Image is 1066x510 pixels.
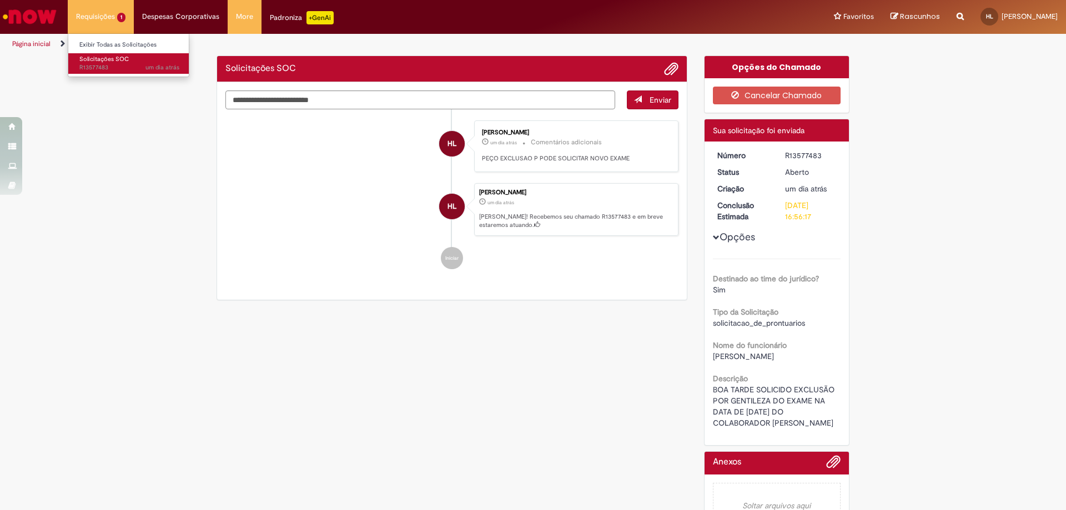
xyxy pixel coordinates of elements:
[79,55,129,63] span: Solicitações SOC
[531,138,602,147] small: Comentários adicionais
[225,183,678,236] li: Haislon De Lima
[713,318,805,328] span: solicitacao_de_prontuarios
[490,139,517,146] time: 29/09/2025 14:57:17
[785,183,837,194] div: 29/09/2025 14:56:13
[713,340,787,350] b: Nome do funcionário
[650,95,671,105] span: Enviar
[891,12,940,22] a: Rascunhos
[117,13,125,22] span: 1
[439,131,465,156] div: Haislon De Lima
[709,166,777,178] dt: Status
[713,307,778,317] b: Tipo da Solicitação
[785,184,827,194] span: um dia atrás
[270,11,334,24] div: Padroniza
[225,90,615,109] textarea: Digite sua mensagem aqui...
[713,87,841,104] button: Cancelar Chamado
[713,125,804,135] span: Sua solicitação foi enviada
[709,150,777,161] dt: Número
[713,385,837,428] span: BOA TARDE SOLICIDO EXCLUSÃO POR GENTILEZA DO EXAME NA DATA DE [DATE] DO COLABORADOR [PERSON_NAME]
[225,64,296,74] h2: Solicitações SOC Histórico de tíquete
[482,129,667,136] div: [PERSON_NAME]
[479,213,672,230] p: [PERSON_NAME]! Recebemos seu chamado R13577483 e em breve estaremos atuando.
[439,194,465,219] div: Haislon De Lima
[785,200,837,222] div: [DATE] 16:56:17
[664,62,678,76] button: Adicionar anexos
[225,109,678,280] ul: Histórico de tíquete
[785,150,837,161] div: R13577483
[900,11,940,22] span: Rascunhos
[713,285,726,295] span: Sim
[68,53,190,74] a: Aberto R13577483 : Solicitações SOC
[68,33,189,77] ul: Requisições
[709,183,777,194] dt: Criação
[236,11,253,22] span: More
[145,63,179,72] time: 29/09/2025 14:56:15
[447,130,456,157] span: HL
[76,11,115,22] span: Requisições
[12,39,51,48] a: Página inicial
[68,39,190,51] a: Exibir Todas as Solicitações
[1002,12,1058,21] span: [PERSON_NAME]
[713,457,741,467] h2: Anexos
[713,373,748,383] b: Descrição
[487,199,514,206] time: 29/09/2025 14:56:13
[1,6,58,28] img: ServiceNow
[490,139,517,146] span: um dia atrás
[306,11,334,24] p: +GenAi
[713,274,819,284] b: Destinado ao time do jurídico?
[482,154,667,163] p: PEÇO EXCLUSAO P PODE SOLICITAR NOVO EXAME
[487,199,514,206] span: um dia atrás
[705,56,849,78] div: Opções do Chamado
[785,184,827,194] time: 29/09/2025 14:56:13
[785,166,837,178] div: Aberto
[627,90,678,109] button: Enviar
[843,11,874,22] span: Favoritos
[145,63,179,72] span: um dia atrás
[79,63,179,72] span: R13577483
[826,455,841,474] button: Adicionar anexos
[447,193,456,220] span: HL
[479,189,672,196] div: [PERSON_NAME]
[8,34,702,54] ul: Trilhas de página
[142,11,219,22] span: Despesas Corporativas
[986,13,993,20] span: HL
[713,351,774,361] span: [PERSON_NAME]
[709,200,777,222] dt: Conclusão Estimada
